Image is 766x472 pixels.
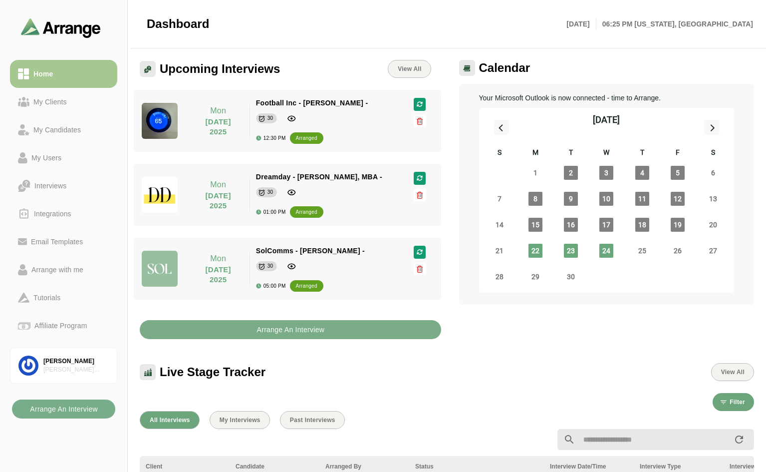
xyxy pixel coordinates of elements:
div: 01:00 PM [256,209,286,215]
img: solcomms_logo.jpg [142,251,178,287]
div: [PERSON_NAME] Associates [43,366,109,374]
div: F [660,147,695,160]
a: Integrations [10,200,117,228]
span: Dreamday - [PERSON_NAME], MBA - [256,173,382,181]
span: Sunday, September 14, 2025 [493,218,507,232]
div: My Users [27,152,65,164]
div: Arranged By [325,462,403,471]
div: W [589,147,624,160]
div: Interview Date/Time [550,462,628,471]
span: Friday, September 26, 2025 [671,244,685,258]
div: Status [415,462,538,471]
div: arranged [296,133,317,143]
div: Client [146,462,224,471]
span: Filter [729,399,745,406]
span: Monday, September 22, 2025 [528,244,542,258]
div: Integrations [30,208,75,220]
div: 12:30 PM [256,135,286,141]
p: [DATE] 2025 [193,191,244,211]
div: S [482,147,517,160]
a: My Users [10,144,117,172]
img: IMG_5464.jpeg [142,103,178,139]
a: Interviews [10,172,117,200]
img: dreamdayla_logo.jpg [142,177,178,213]
div: 30 [267,187,273,197]
span: Saturday, September 13, 2025 [706,192,720,206]
span: View All [397,65,421,72]
span: Thursday, September 4, 2025 [635,166,649,180]
a: View All [388,60,431,78]
span: Monday, September 29, 2025 [528,270,542,284]
a: Home [10,60,117,88]
span: Dashboard [147,16,209,31]
div: Interviews [30,180,70,192]
a: [PERSON_NAME][PERSON_NAME] Associates [10,348,117,384]
div: T [553,147,588,160]
p: Your Microsoft Outlook is now connected - time to Arrange. [479,92,735,104]
p: [DATE] [566,18,596,30]
span: Saturday, September 20, 2025 [706,218,720,232]
div: [PERSON_NAME] [43,357,109,366]
span: Friday, September 12, 2025 [671,192,685,206]
div: arranged [296,207,317,217]
div: T [624,147,660,160]
span: Past Interviews [289,417,335,424]
img: arrangeai-name-small-logo.4d2b8aee.svg [21,18,101,37]
div: S [696,147,731,160]
span: Tuesday, September 23, 2025 [564,244,578,258]
p: Mon [193,253,244,265]
span: View All [721,369,745,376]
b: Arrange An Interview [256,320,324,339]
span: All Interviews [149,417,190,424]
div: Email Templates [27,236,87,248]
div: Home [29,68,57,80]
span: Tuesday, September 9, 2025 [564,192,578,206]
button: Arrange An Interview [140,320,441,339]
div: Interview Type [640,462,718,471]
p: [DATE] 2025 [193,265,244,285]
p: Mon [193,179,244,191]
span: Live Stage Tracker [160,365,265,380]
b: Arrange An Interview [29,400,98,419]
div: 30 [267,113,273,123]
span: My Interviews [219,417,260,424]
div: M [517,147,553,160]
span: Sunday, September 21, 2025 [493,244,507,258]
button: View All [711,363,754,381]
a: Email Templates [10,228,117,256]
span: Wednesday, September 17, 2025 [599,218,613,232]
span: Wednesday, September 10, 2025 [599,192,613,206]
div: [DATE] [593,113,620,127]
a: My Candidates [10,116,117,144]
p: Mon [193,105,244,117]
span: Saturday, September 27, 2025 [706,244,720,258]
span: Monday, September 8, 2025 [528,192,542,206]
span: Saturday, September 6, 2025 [706,166,720,180]
span: Wednesday, September 24, 2025 [599,244,613,258]
button: Past Interviews [280,411,345,429]
span: Tuesday, September 30, 2025 [564,270,578,284]
span: Monday, September 1, 2025 [528,166,542,180]
span: SolComms - [PERSON_NAME] - [256,247,365,255]
span: Thursday, September 18, 2025 [635,218,649,232]
i: appended action [733,434,745,446]
a: Arrange with me [10,256,117,284]
span: Thursday, September 25, 2025 [635,244,649,258]
a: Affiliate Program [10,312,117,340]
span: Sunday, September 28, 2025 [493,270,507,284]
button: My Interviews [210,411,270,429]
div: 30 [267,261,273,271]
div: 05:00 PM [256,283,286,289]
a: Tutorials [10,284,117,312]
div: arranged [296,281,317,291]
span: Monday, September 15, 2025 [528,218,542,232]
p: [DATE] 2025 [193,117,244,137]
button: All Interviews [140,411,200,429]
span: Tuesday, September 2, 2025 [564,166,578,180]
button: Arrange An Interview [12,400,115,419]
span: Football Inc - [PERSON_NAME] - [256,99,368,107]
p: 06:25 PM [US_STATE], [GEOGRAPHIC_DATA] [596,18,753,30]
span: Tuesday, September 16, 2025 [564,218,578,232]
a: My Clients [10,88,117,116]
span: Wednesday, September 3, 2025 [599,166,613,180]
